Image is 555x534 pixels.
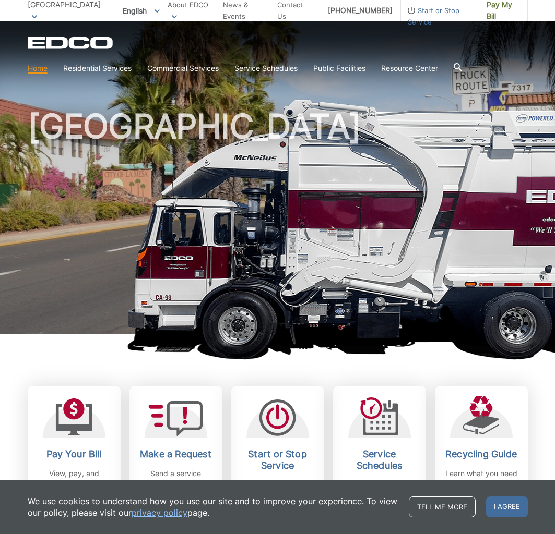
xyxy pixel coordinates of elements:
[341,479,418,514] p: Stay up-to-date on any changes in schedules.
[28,495,398,518] p: We use cookies to understand how you use our site and to improve your experience. To view our pol...
[239,448,316,471] h2: Start or Stop Service
[137,468,215,491] p: Send a service request to EDCO.
[63,63,132,74] a: Residential Services
[36,448,113,460] h2: Pay Your Bill
[147,63,219,74] a: Commercial Services
[28,63,48,74] a: Home
[443,468,520,502] p: Learn what you need to know about recycling.
[435,386,528,524] a: Recycling Guide Learn what you need to know about recycling.
[333,386,426,524] a: Service Schedules Stay up-to-date on any changes in schedules.
[132,507,187,518] a: privacy policy
[28,386,121,524] a: Pay Your Bill View, pay, and manage your bill online.
[341,448,418,471] h2: Service Schedules
[313,63,365,74] a: Public Facilities
[239,479,316,514] p: Request to start or stop any EDCO services.
[129,386,222,524] a: Make a Request Send a service request to EDCO.
[486,496,528,517] span: I agree
[443,448,520,460] h2: Recycling Guide
[28,110,528,338] h1: [GEOGRAPHIC_DATA]
[234,63,298,74] a: Service Schedules
[137,448,215,460] h2: Make a Request
[28,37,114,49] a: EDCD logo. Return to the homepage.
[115,2,168,19] span: English
[409,496,476,517] a: Tell me more
[36,468,113,502] p: View, pay, and manage your bill online.
[381,63,438,74] a: Resource Center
